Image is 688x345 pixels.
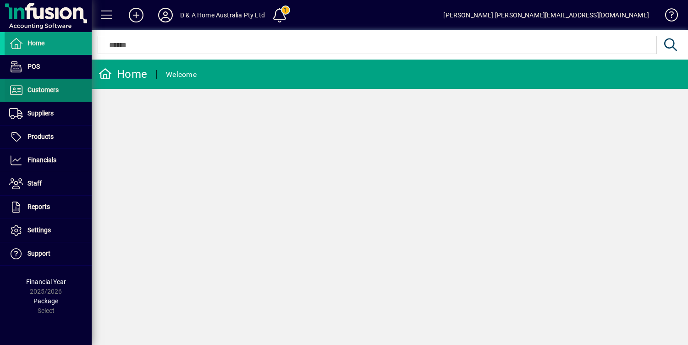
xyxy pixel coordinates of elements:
[151,7,180,23] button: Profile
[28,63,40,70] span: POS
[5,79,92,102] a: Customers
[180,8,265,22] div: D & A Home Australia Pty Ltd
[5,219,92,242] a: Settings
[26,278,66,285] span: Financial Year
[5,242,92,265] a: Support
[166,67,197,82] div: Welcome
[28,86,59,93] span: Customers
[28,133,54,140] span: Products
[5,55,92,78] a: POS
[28,226,51,234] span: Settings
[28,39,44,47] span: Home
[5,196,92,219] a: Reports
[28,180,42,187] span: Staff
[443,8,649,22] div: [PERSON_NAME] [PERSON_NAME][EMAIL_ADDRESS][DOMAIN_NAME]
[33,297,58,305] span: Package
[121,7,151,23] button: Add
[28,156,56,164] span: Financials
[5,172,92,195] a: Staff
[5,126,92,148] a: Products
[99,67,147,82] div: Home
[5,102,92,125] a: Suppliers
[28,250,50,257] span: Support
[658,2,677,32] a: Knowledge Base
[28,110,54,117] span: Suppliers
[28,203,50,210] span: Reports
[5,149,92,172] a: Financials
